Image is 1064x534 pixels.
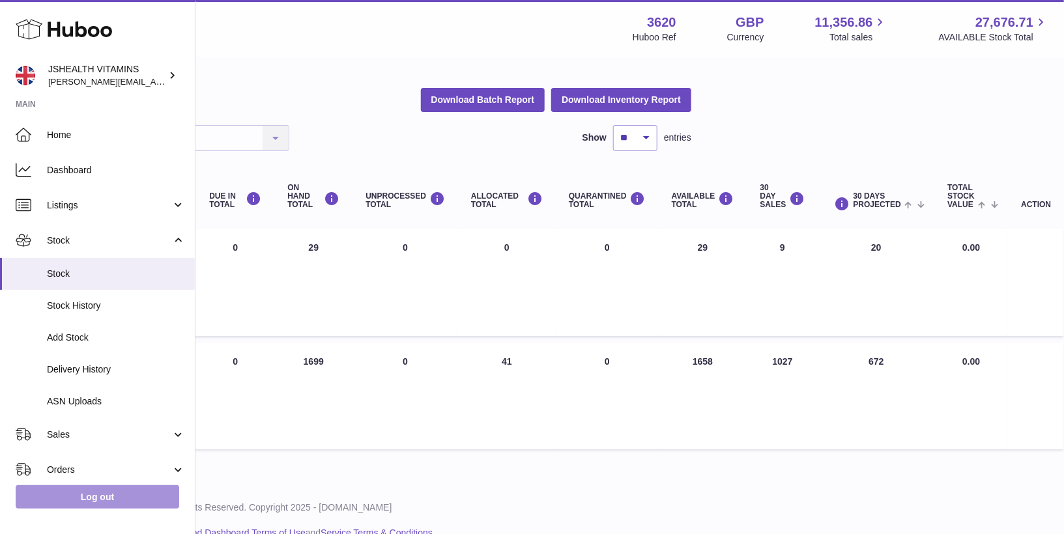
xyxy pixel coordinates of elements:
[975,14,1033,31] span: 27,676.71
[47,464,171,476] span: Orders
[47,129,185,141] span: Home
[818,343,935,449] td: 672
[659,229,747,335] td: 29
[829,31,887,44] span: Total sales
[16,485,179,509] a: Log out
[274,229,352,335] td: 29
[551,88,691,111] button: Download Inventory Report
[209,191,261,209] div: DUE IN TOTAL
[47,363,185,376] span: Delivery History
[814,14,872,31] span: 11,356.86
[814,14,887,44] a: 11,356.86 Total sales
[659,343,747,449] td: 1658
[633,31,676,44] div: Huboo Ref
[458,343,556,449] td: 41
[458,229,556,335] td: 0
[854,192,901,209] span: 30 DAYS PROJECTED
[48,63,165,88] div: JSHEALTH VITAMINS
[47,268,185,280] span: Stock
[736,14,764,31] strong: GBP
[664,132,691,144] span: entries
[1021,201,1051,209] div: Action
[818,229,935,335] td: 20
[366,191,445,209] div: UNPROCESSED Total
[421,88,545,111] button: Download Batch Report
[274,343,352,449] td: 1699
[647,14,676,31] strong: 3620
[47,300,185,312] span: Stock History
[938,14,1048,44] a: 27,676.71 AVAILABLE Stock Total
[471,191,543,209] div: ALLOCATED Total
[47,164,185,176] span: Dashboard
[605,356,610,367] span: 0
[16,66,35,85] img: francesca@jshealthvitamins.com
[352,343,458,449] td: 0
[747,343,818,449] td: 1027
[962,356,980,367] span: 0.00
[962,242,980,253] span: 0.00
[605,242,610,253] span: 0
[47,199,171,212] span: Listings
[47,429,171,441] span: Sales
[48,76,261,87] span: [PERSON_NAME][EMAIL_ADDRESS][DOMAIN_NAME]
[938,31,1048,44] span: AVAILABLE Stock Total
[569,191,646,209] div: QUARANTINED Total
[196,343,274,449] td: 0
[727,31,764,44] div: Currency
[47,331,185,344] span: Add Stock
[947,184,975,210] span: Total stock value
[672,191,734,209] div: AVAILABLE Total
[760,184,805,210] div: 30 DAY SALES
[47,234,171,247] span: Stock
[747,229,818,335] td: 9
[582,132,607,144] label: Show
[196,229,274,335] td: 0
[47,395,185,408] span: ASN Uploads
[287,184,339,210] div: ON HAND Total
[352,229,458,335] td: 0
